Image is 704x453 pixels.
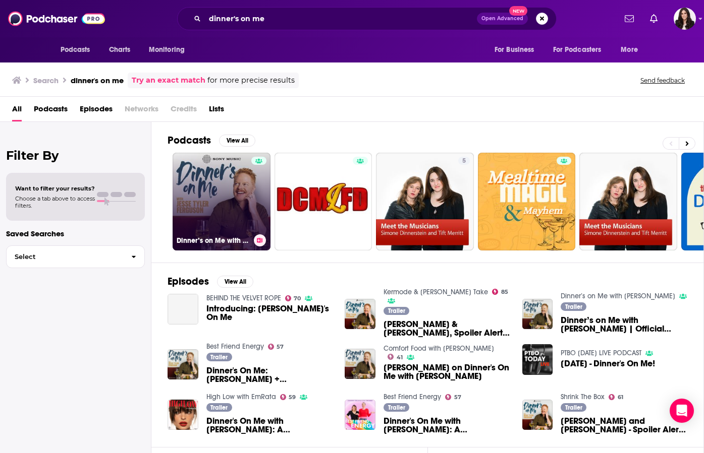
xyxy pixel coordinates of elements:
input: Search podcasts, credits, & more... [205,11,477,27]
button: open menu [614,40,651,59]
a: 5 [458,157,470,165]
a: High Low with EmRata [206,393,276,401]
span: [PERSON_NAME] on Dinner's On Me with [PERSON_NAME] [384,363,510,380]
a: Show notifications dropdown [621,10,638,27]
button: View All [219,135,255,147]
span: Trailer [210,354,228,360]
a: Dinner’s on Me with [PERSON_NAME] [173,153,270,250]
span: Choose a tab above to access filters. [15,195,95,209]
span: 59 [289,395,296,400]
a: Kermode & Mayo’s Take [384,288,488,296]
img: Sofia Vergara on Dinner's On Me with Jesse Tyler Ferguson [345,349,375,379]
a: Dinner's On Me with Jesse Tyler Ferguson: A Conversation with Mandy Moore [384,417,510,434]
a: Best Friend Energy [206,342,264,351]
a: 70 [285,295,301,301]
a: Nov 29 - Dinner's On Me! [522,344,553,375]
span: 57 [454,395,461,400]
a: Comfort Food with Kelly Rizzo [384,344,494,353]
span: For Business [495,43,534,57]
span: for more precise results [207,75,295,86]
h2: Episodes [168,275,209,288]
a: Best Friend Energy [384,393,441,401]
a: Try an exact match [132,75,205,86]
a: All [12,101,22,121]
button: open menu [142,40,198,59]
span: 41 [397,355,403,360]
img: Dinner's On Me with Jesse Tyler Ferguson: A Conversation with Mandy Moore [345,400,375,430]
img: Jesse Tyler Ferguson and Jim Parsons - Spoiler Alert, Dinner's on Me, & More [522,400,553,430]
h3: dinner's on me [71,76,124,85]
a: Dinner’s on Me with Jesse Tyler Ferguson | Official Trailer [561,316,687,333]
a: 61 [609,394,623,400]
img: Jesse Tyler Ferguson & Jim Parsons, Spoiler Alert, & Dinner's on Me [345,299,375,330]
a: Jesse Tyler Ferguson and Jim Parsons - Spoiler Alert, Dinner's on Me, & More [561,417,687,434]
img: User Profile [674,8,696,30]
p: Saved Searches [6,229,145,238]
span: Networks [125,101,158,121]
a: Jesse Tyler Ferguson & Jim Parsons, Spoiler Alert, & Dinner's on Me [384,320,510,337]
a: 41 [388,354,403,360]
a: Dinner’s on Me with Jesse Tyler Ferguson [561,292,675,300]
button: Show profile menu [674,8,696,30]
span: New [509,6,527,16]
span: Credits [171,101,197,121]
span: Dinner's On Me with [PERSON_NAME]: A Conversation with [PERSON_NAME] [384,417,510,434]
button: Select [6,245,145,268]
button: open menu [547,40,616,59]
a: PodcastsView All [168,134,255,147]
span: Trailer [210,405,228,411]
span: Dinner's On Me with [PERSON_NAME]: A Conversation with [PERSON_NAME] [206,417,333,434]
a: Episodes [80,101,113,121]
img: Dinner’s on Me with Jesse Tyler Ferguson | Official Trailer [522,299,553,330]
img: Dinner's On Me: Jesse Tyler Ferguson + Sofia Vergara [168,349,198,380]
a: 59 [280,394,296,400]
span: Logged in as RebeccaShapiro [674,8,696,30]
span: [DATE] - Dinner's On Me! [561,359,655,368]
span: Trailer [388,308,405,314]
span: Open Advanced [481,16,523,21]
a: 57 [445,394,461,400]
a: EpisodesView All [168,275,253,288]
span: Introducing: [PERSON_NAME]'s On Me [206,304,333,321]
button: open menu [488,40,547,59]
div: Open Intercom Messenger [670,399,694,423]
span: [PERSON_NAME] & [PERSON_NAME], Spoiler Alert, & [PERSON_NAME]'s on Me [384,320,510,337]
a: Show notifications dropdown [646,10,662,27]
a: Sofia Vergara on Dinner's On Me with Jesse Tyler Ferguson [384,363,510,380]
a: Podcasts [34,101,68,121]
h3: Search [33,76,59,85]
div: Search podcasts, credits, & more... [177,7,557,30]
span: Trailer [565,405,582,411]
a: Dinner's On Me with Jesse Tyler Ferguson: A Conversation with Sarah Hyland [206,417,333,434]
span: Want to filter your results? [15,185,95,192]
h2: Filter By [6,148,145,163]
span: Trailer [388,405,405,411]
span: For Podcasters [553,43,602,57]
img: Podchaser - Follow, Share and Rate Podcasts [8,9,105,28]
a: Introducing: Dinner's On Me [206,304,333,321]
a: 5 [376,153,474,250]
span: Trailer [565,304,582,310]
button: View All [217,276,253,288]
a: Introducing: Dinner's On Me [168,294,198,325]
h2: Podcasts [168,134,211,147]
a: Dinner's On Me: Jesse Tyler Ferguson + Sofia Vergara [206,366,333,383]
span: 57 [277,345,284,349]
a: PTBO TODAY LIVE PODCAST [561,349,641,357]
a: Lists [209,101,224,121]
button: Open AdvancedNew [477,13,528,25]
a: 57 [268,344,284,350]
img: Dinner's On Me with Jesse Tyler Ferguson: A Conversation with Sarah Hyland [168,400,198,430]
span: 5 [462,156,466,166]
span: More [621,43,638,57]
span: 61 [618,395,623,400]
